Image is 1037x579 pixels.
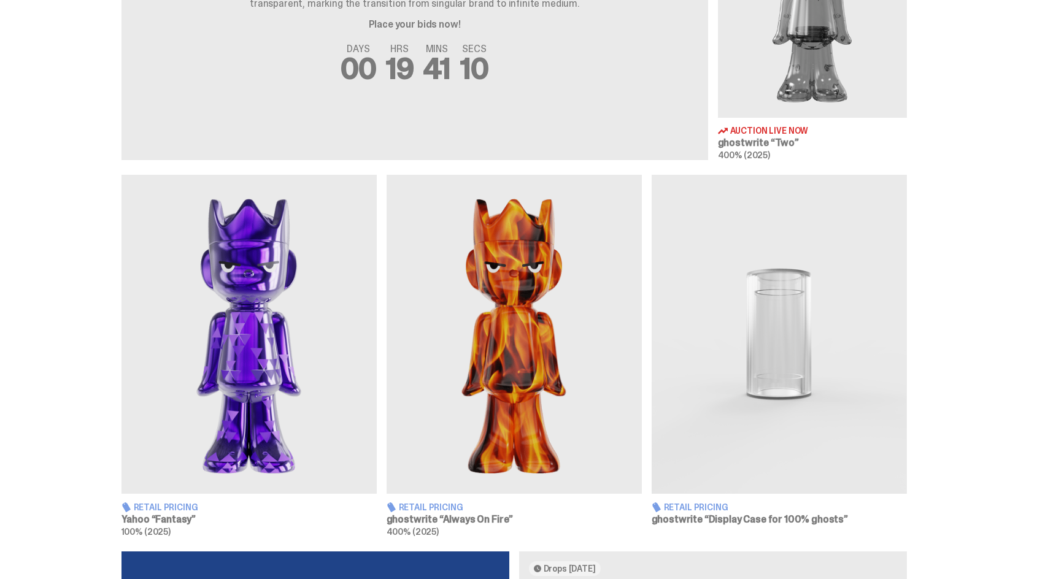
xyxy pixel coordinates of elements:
[718,150,770,161] span: 400% (2025)
[341,44,376,54] span: DAYS
[652,515,907,524] h3: ghostwrite “Display Case for 100% ghosts”
[652,175,907,494] img: Display Case for 100% ghosts
[387,175,642,494] img: Always On Fire
[664,503,728,512] span: Retail Pricing
[718,138,907,148] h3: ghostwrite “Two”
[460,44,488,54] span: SECS
[121,175,377,494] img: Fantasy
[387,515,642,524] h3: ghostwrite “Always On Fire”
[386,49,414,88] span: 19
[341,49,376,88] span: 00
[134,503,198,512] span: Retail Pricing
[121,526,171,537] span: 100% (2025)
[423,44,451,54] span: MINS
[399,503,463,512] span: Retail Pricing
[652,175,907,536] a: Display Case for 100% ghosts Retail Pricing
[387,175,642,536] a: Always On Fire Retail Pricing
[387,526,439,537] span: 400% (2025)
[544,564,596,573] span: Drops [DATE]
[218,20,611,29] p: Place your bids now!
[121,175,377,536] a: Fantasy Retail Pricing
[121,515,377,524] h3: Yahoo “Fantasy”
[730,126,809,135] span: Auction Live Now
[386,44,414,54] span: HRS
[423,49,451,88] span: 41
[460,49,488,88] span: 10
